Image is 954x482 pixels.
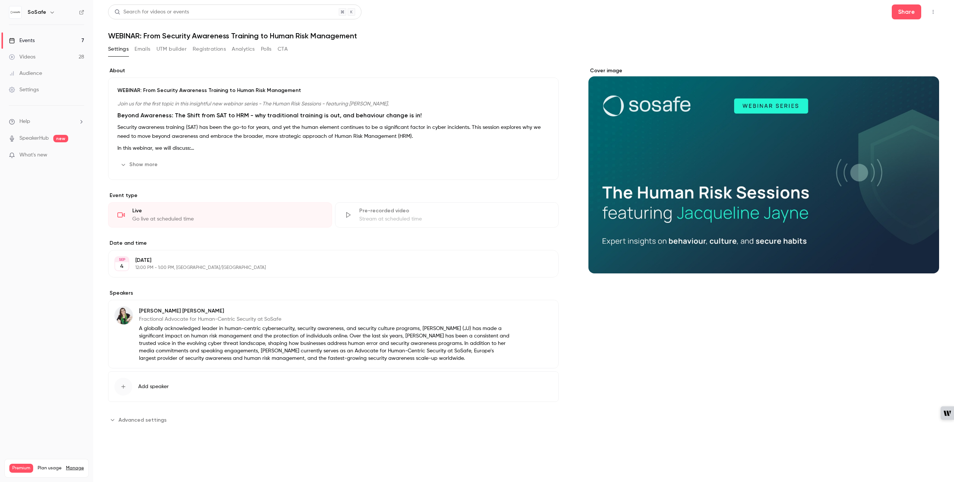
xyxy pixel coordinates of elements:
div: Settings [9,86,39,93]
a: SpeakerHub [19,134,49,142]
p: WEBINAR: From Security Awareness Training to Human Risk Management [117,87,549,94]
li: help-dropdown-opener [9,118,84,126]
a: Manage [66,465,84,471]
strong: Beyond Awareness: The Shift from SAT to HRM - w [117,112,259,119]
section: Cover image [588,67,939,273]
div: LiveGo live at scheduled time [108,202,332,228]
button: Advanced settings [108,414,171,426]
button: Settings [108,43,129,55]
div: Go live at scheduled time [132,215,323,223]
p: [PERSON_NAME] [PERSON_NAME] [139,307,510,315]
div: Jacqueline Jayne[PERSON_NAME] [PERSON_NAME]Fractional Advocate for Human-Centric Security at SoSa... [108,300,559,368]
div: Videos [9,53,35,61]
button: Emails [135,43,150,55]
p: Event type [108,192,559,199]
button: UTM builder [157,43,187,55]
h2: hy traditional training is out, and behaviour change is in! [117,111,549,120]
button: Registrations [193,43,226,55]
button: Analytics [232,43,255,55]
p: A globally acknowledged leader in human-centric cybersecurity, security awareness, and security c... [139,325,510,362]
div: Pre-recorded videoStream at scheduled time [335,202,559,228]
div: Audience [9,70,42,77]
button: Polls [261,43,272,55]
label: Cover image [588,67,939,74]
button: Add speaker [108,371,559,402]
button: Share [892,4,921,19]
img: SoSafe [9,6,21,18]
iframe: Noticeable Trigger [75,152,84,159]
p: [DATE] [135,257,519,264]
div: Pre-recorded video [359,207,550,215]
div: Live [132,207,323,215]
section: Advanced settings [108,414,559,426]
p: Security awareness training (SAT) has been the go-to for years, and yet the human element continu... [117,123,549,141]
label: Date and time [108,240,559,247]
h1: WEBINAR: From Security Awareness Training to Human Risk Management [108,31,939,40]
h6: SoSafe [28,9,46,16]
label: Speakers [108,289,559,297]
button: CTA [278,43,288,55]
div: Search for videos or events [114,8,189,16]
span: new [53,135,68,142]
span: What's new [19,151,47,159]
span: Plan usage [38,465,61,471]
p: 4 [120,263,124,270]
label: About [108,67,559,74]
p: In this webinar, we will discuss: [117,144,549,153]
div: Stream at scheduled time [359,215,550,223]
p: Fractional Advocate for Human-Centric Security at SoSafe [139,315,510,323]
div: SEP [115,257,129,262]
em: Join us for the first topic in this insightful new webinar series - The Human Risk Sessions - fea... [117,101,389,107]
img: Jacqueline Jayne [115,307,133,324]
span: Add speaker [138,383,169,390]
button: Show more [117,159,162,171]
p: 12:00 PM - 1:00 PM, [GEOGRAPHIC_DATA]/[GEOGRAPHIC_DATA] [135,265,519,271]
span: Advanced settings [119,416,167,424]
span: Premium [9,464,33,473]
span: Help [19,118,30,126]
div: Events [9,37,35,44]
